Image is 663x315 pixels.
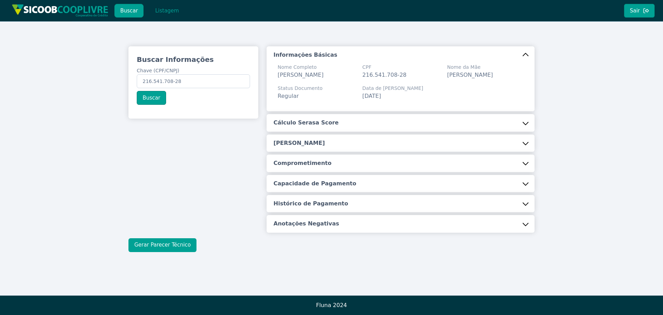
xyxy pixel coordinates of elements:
[12,4,108,17] img: img/sicoob_cooplivre.png
[267,46,535,64] button: Informações Básicas
[278,93,299,99] span: Regular
[278,85,323,92] span: Status Documento
[137,55,250,64] h3: Buscar Informações
[128,238,196,252] button: Gerar Parecer Técnico
[273,159,331,167] h5: Comprometimento
[362,85,423,92] span: Data de [PERSON_NAME]
[137,68,179,73] span: Chave (CPF/CNPJ)
[273,139,325,147] h5: [PERSON_NAME]
[273,220,339,228] h5: Anotações Negativas
[149,4,185,18] button: Listagem
[362,64,406,71] span: CPF
[273,180,356,187] h5: Capacidade de Pagamento
[273,119,339,127] h5: Cálculo Serasa Score
[447,72,493,78] span: [PERSON_NAME]
[137,74,250,88] input: Chave (CPF/CNPJ)
[624,4,655,18] button: Sair
[278,64,324,71] span: Nome Completo
[137,91,166,105] button: Buscar
[267,195,535,212] button: Histórico de Pagamento
[273,51,337,59] h5: Informações Básicas
[267,114,535,131] button: Cálculo Serasa Score
[362,72,406,78] span: 216.541.708-28
[267,215,535,232] button: Anotações Negativas
[267,155,535,172] button: Comprometimento
[267,135,535,152] button: [PERSON_NAME]
[447,64,493,71] span: Nome da Mãe
[278,72,324,78] span: [PERSON_NAME]
[114,4,144,18] button: Buscar
[316,302,347,308] span: Fluna 2024
[273,200,348,207] h5: Histórico de Pagamento
[267,175,535,192] button: Capacidade de Pagamento
[362,93,381,99] span: [DATE]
